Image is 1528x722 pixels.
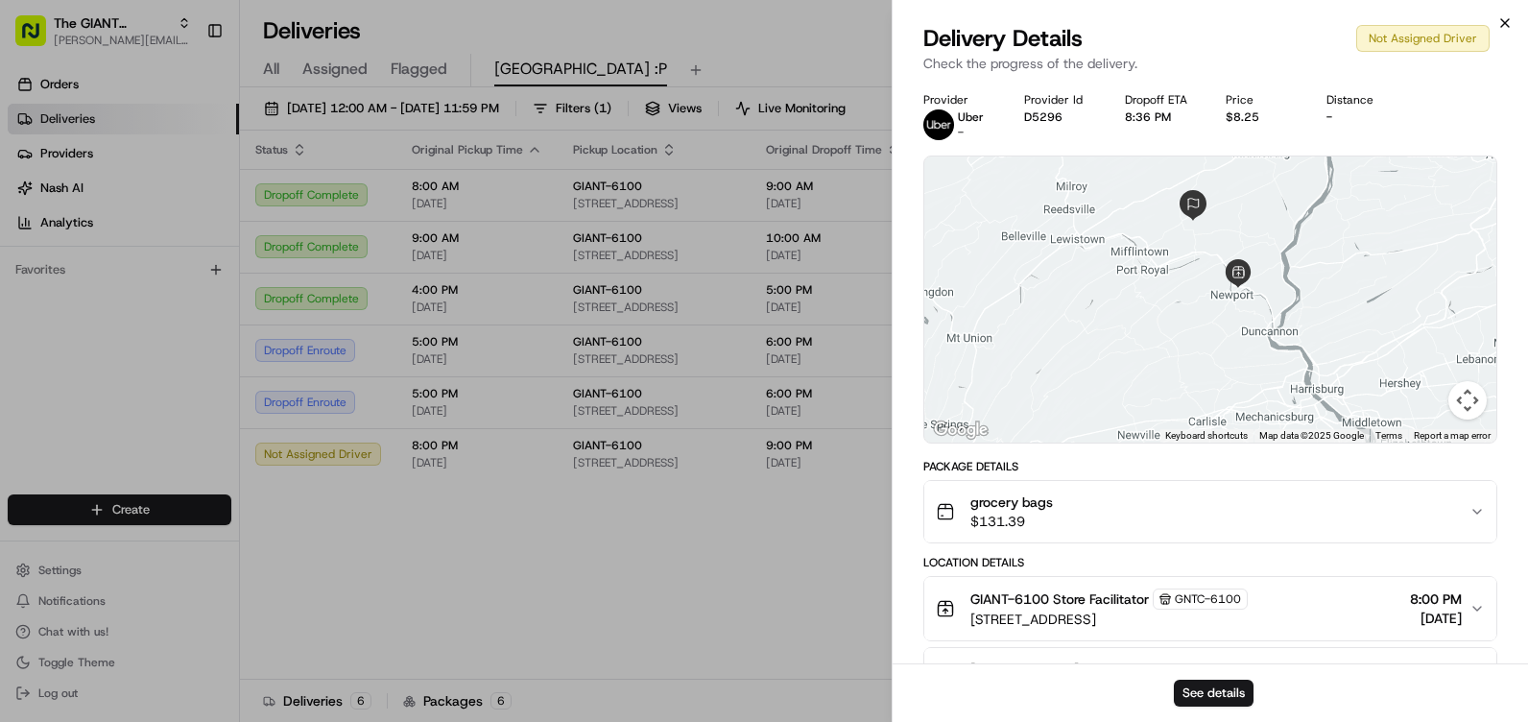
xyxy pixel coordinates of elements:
span: 9:00 PM [1410,660,1462,679]
div: Provider [923,92,993,108]
button: grocery bags$131.39 [924,481,1496,542]
button: See details [1174,680,1253,707]
span: [DATE] [1410,609,1462,628]
img: 1736555255976-a54dd68f-1ca7-489b-9aae-adbdc363a1c4 [19,183,54,218]
span: GNTC-6100 [1175,591,1241,607]
p: Welcome 👋 [19,77,349,108]
span: - [958,125,964,140]
div: Location Details [923,555,1497,570]
a: 💻API Documentation [155,271,316,305]
div: Package Details [923,459,1497,474]
div: Start new chat [65,183,315,203]
button: GIANT-6100 Store FacilitatorGNTC-6100[STREET_ADDRESS]8:00 PM[DATE] [924,577,1496,640]
img: Google [929,418,992,443]
a: Powered byPylon [135,325,232,340]
div: Price [1226,92,1296,108]
span: API Documentation [181,278,308,298]
span: Uber [958,109,984,125]
a: Report a map error [1414,430,1491,441]
img: Nash [19,19,58,58]
a: Terms (opens in new tab) [1375,430,1402,441]
span: Pylon [191,325,232,340]
button: D5296 [1024,109,1062,125]
div: $8.25 [1226,109,1296,125]
div: Distance [1326,92,1397,108]
span: GIANT-6100 Store Facilitator [970,590,1149,609]
button: Map camera controls [1448,381,1487,420]
button: [PERSON_NAME]9:00 PM [924,648,1496,710]
img: profile_uber_ahold_partner.png [923,109,954,140]
span: [PERSON_NAME] [970,660,1079,679]
div: Dropoff ETA [1125,92,1195,108]
div: 📗 [19,280,35,296]
p: Check the progress of the delivery. [923,54,1497,73]
button: Start new chat [326,189,349,212]
div: Provider Id [1024,92,1094,108]
div: We're available if you need us! [65,203,243,218]
div: 💻 [162,280,178,296]
span: $131.39 [970,512,1053,531]
div: - [1326,109,1397,125]
span: [STREET_ADDRESS] [970,610,1248,629]
span: Delivery Details [923,23,1083,54]
span: Map data ©2025 Google [1259,430,1364,441]
div: 8:36 PM [1125,109,1195,125]
button: Keyboard shortcuts [1165,429,1248,443]
a: Open this area in Google Maps (opens a new window) [929,418,992,443]
a: 📗Knowledge Base [12,271,155,305]
span: grocery bags [970,493,1053,512]
span: Knowledge Base [38,278,147,298]
input: Clear [50,124,317,144]
span: 8:00 PM [1410,590,1462,609]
